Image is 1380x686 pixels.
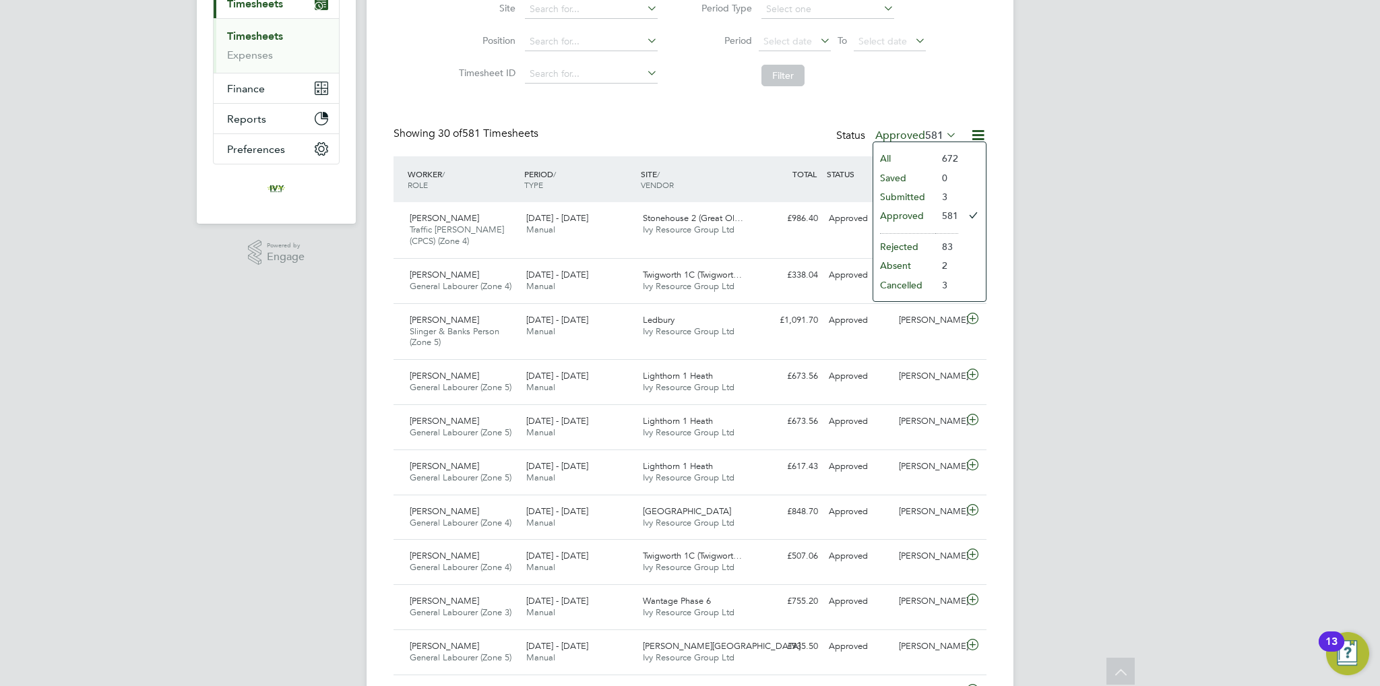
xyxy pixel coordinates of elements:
div: £673.56 [753,365,823,387]
span: Ivy Resource Group Ltd [643,517,734,528]
span: [DATE] - [DATE] [526,505,588,517]
span: 30 of [438,127,462,140]
span: [GEOGRAPHIC_DATA] [643,505,731,517]
span: Stonehouse 2 (Great Ol… [643,212,743,224]
span: [PERSON_NAME][GEOGRAPHIC_DATA] [643,640,801,652]
span: Manual [526,325,555,337]
span: Ivy Resource Group Ltd [643,280,734,292]
div: £755.20 [753,590,823,613]
div: £507.06 [753,545,823,567]
span: ROLE [408,179,428,190]
li: 2 [935,256,958,275]
span: [PERSON_NAME] [410,550,479,561]
div: [PERSON_NAME] [893,590,964,613]
span: / [442,168,445,179]
div: Approved [823,456,893,478]
span: Manual [526,427,555,438]
span: [PERSON_NAME] [410,460,479,472]
div: Approved [823,208,893,230]
div: Approved [823,309,893,332]
div: £935.50 [753,635,823,658]
label: Site [455,2,515,14]
div: [PERSON_NAME] [893,456,964,478]
li: Absent [873,256,935,275]
span: / [553,168,556,179]
a: Timesheets [227,30,283,42]
span: TYPE [524,179,543,190]
div: £986.40 [753,208,823,230]
div: £673.56 [753,410,823,433]
div: [PERSON_NAME] [893,635,964,658]
a: Expenses [227,49,273,61]
button: Preferences [214,134,339,164]
button: Reports [214,104,339,133]
button: Filter [761,65,805,86]
div: [PERSON_NAME] [893,501,964,523]
label: Timesheet ID [455,67,515,79]
span: Ivy Resource Group Ltd [643,325,734,337]
span: [DATE] - [DATE] [526,269,588,280]
span: [DATE] - [DATE] [526,212,588,224]
span: Ivy Resource Group Ltd [643,561,734,573]
li: 581 [935,206,958,225]
span: Manual [526,472,555,483]
span: [PERSON_NAME] [410,640,479,652]
span: Lighthorn 1 Heath [643,460,713,472]
span: [PERSON_NAME] [410,212,479,224]
span: To [834,32,851,49]
li: 672 [935,149,958,168]
span: Ivy Resource Group Ltd [643,427,734,438]
span: [DATE] - [DATE] [526,595,588,606]
span: Select date [858,35,907,47]
span: Engage [267,251,305,263]
span: General Labourer (Zone 3) [410,606,511,618]
span: Lighthorn 1 Heath [643,370,713,381]
span: Manual [526,280,555,292]
li: Submitted [873,187,935,206]
div: [PERSON_NAME] [893,365,964,387]
span: [DATE] - [DATE] [526,460,588,472]
span: Ivy Resource Group Ltd [643,652,734,663]
span: [DATE] - [DATE] [526,370,588,381]
span: General Labourer (Zone 5) [410,472,511,483]
span: Preferences [227,143,285,156]
input: Search for... [525,65,658,84]
div: £338.04 [753,264,823,286]
span: Ivy Resource Group Ltd [643,224,734,235]
div: Approved [823,590,893,613]
span: Manual [526,381,555,393]
a: Powered byEngage [248,240,305,266]
div: 13 [1325,642,1338,659]
li: Approved [873,206,935,225]
div: [PERSON_NAME] [893,309,964,332]
label: Position [455,34,515,46]
div: SITE [637,162,754,197]
li: Saved [873,168,935,187]
div: Approved [823,365,893,387]
label: Approved [875,129,957,142]
span: Manual [526,652,555,663]
li: 3 [935,187,958,206]
div: Approved [823,410,893,433]
span: General Labourer (Zone 5) [410,427,511,438]
span: Ivy Resource Group Ltd [643,606,734,618]
input: Search for... [525,32,658,51]
span: Select date [763,35,812,47]
li: 83 [935,237,958,256]
span: General Labourer (Zone 5) [410,652,511,663]
span: Wantage Phase 6 [643,595,711,606]
span: General Labourer (Zone 4) [410,561,511,573]
span: Twigworth 1C (Twigwort… [643,269,742,280]
span: Traffic [PERSON_NAME] (CPCS) (Zone 4) [410,224,504,247]
span: Manual [526,561,555,573]
span: VENDOR [641,179,674,190]
li: 3 [935,276,958,294]
span: 581 Timesheets [438,127,538,140]
div: [PERSON_NAME] [893,410,964,433]
div: Approved [823,545,893,567]
span: [DATE] - [DATE] [526,314,588,325]
span: Manual [526,517,555,528]
span: Lighthorn 1 Heath [643,415,713,427]
a: Go to home page [213,178,340,199]
span: Ledbury [643,314,675,325]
